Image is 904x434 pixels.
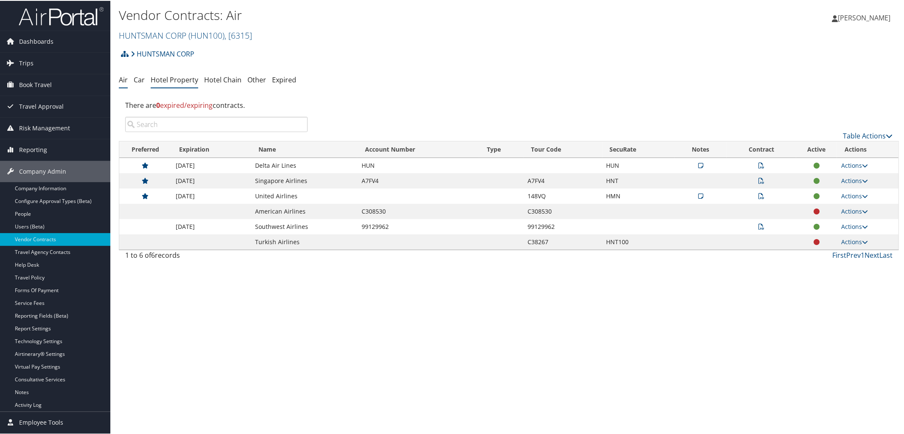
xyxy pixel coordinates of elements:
[796,141,837,157] th: Active: activate to sort column ascending
[838,12,890,22] span: [PERSON_NAME]
[134,74,145,84] a: Car
[357,218,479,234] td: 99129962
[19,95,64,116] span: Travel Approval
[602,172,675,188] td: HNT
[832,4,899,30] a: [PERSON_NAME]
[19,138,47,160] span: Reporting
[119,93,899,116] div: There are contracts.
[251,234,357,249] td: Turkish Airlines
[171,172,251,188] td: [DATE]
[357,172,479,188] td: A7FV4
[171,157,251,172] td: [DATE]
[251,141,357,157] th: Name: activate to sort column ascending
[131,45,194,62] a: HUNTSMAN CORP
[156,100,213,109] span: expired/expiring
[357,141,479,157] th: Account Number: activate to sort column ascending
[272,74,296,84] a: Expired
[151,250,155,259] span: 6
[251,218,357,234] td: Southwest Airlines
[19,117,70,138] span: Risk Management
[841,206,868,214] a: Actions
[675,141,727,157] th: Notes: activate to sort column ascending
[727,141,796,157] th: Contract: activate to sort column ascending
[19,52,34,73] span: Trips
[119,141,171,157] th: Preferred: activate to sort column ascending
[524,172,602,188] td: A7FV4
[171,141,251,157] th: Expiration: activate to sort column ascending
[171,218,251,234] td: [DATE]
[841,161,868,169] a: Actions
[841,237,868,245] a: Actions
[832,250,846,259] a: First
[19,30,53,51] span: Dashboards
[841,222,868,230] a: Actions
[119,6,639,23] h1: Vendor Contracts: Air
[843,130,893,140] a: Table Actions
[119,29,252,40] a: HUNTSMAN CORP
[841,176,868,184] a: Actions
[865,250,879,259] a: Next
[19,411,63,432] span: Employee Tools
[247,74,266,84] a: Other
[19,160,66,181] span: Company Admin
[204,74,241,84] a: Hotel Chain
[602,188,675,203] td: HMN
[119,74,128,84] a: Air
[846,250,861,259] a: Prev
[156,100,160,109] strong: 0
[19,6,104,25] img: airportal-logo.png
[524,218,602,234] td: 99129962
[188,29,225,40] span: ( HUN100 )
[861,250,865,259] a: 1
[357,203,479,218] td: C308530
[524,203,602,218] td: C308530
[602,157,675,172] td: HUN
[125,249,308,264] div: 1 to 6 of records
[841,191,868,199] a: Actions
[251,157,357,172] td: Delta Air Lines
[225,29,252,40] span: , [ 6315 ]
[151,74,198,84] a: Hotel Property
[524,188,602,203] td: 148VQ
[837,141,898,157] th: Actions
[879,250,893,259] a: Last
[524,141,602,157] th: Tour Code: activate to sort column ascending
[357,157,479,172] td: HUN
[251,188,357,203] td: United Airlines
[602,234,675,249] td: HNT100
[602,141,675,157] th: SecuRate: activate to sort column ascending
[524,234,602,249] td: C38267
[251,172,357,188] td: Singapore Airlines
[479,141,524,157] th: Type: activate to sort column ascending
[251,203,357,218] td: American Airlines
[125,116,308,131] input: Search
[19,73,52,95] span: Book Travel
[171,188,251,203] td: [DATE]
